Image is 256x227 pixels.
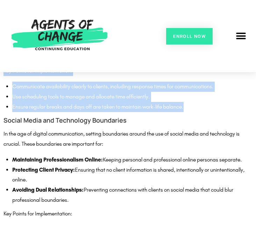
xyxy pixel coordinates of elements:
span: Enroll Now [173,34,206,39]
p: In the age of digital communication, setting boundaries around the use of social media and techno... [3,129,253,149]
li: Ensuring that no client information is shared, intentionally or unintentionally, online. [12,165,253,185]
li: Communicate availability clearly to clients, including response times for communications. [12,82,253,92]
li: Ensure regular breaks and days off are taken to maintain work-life balance. [12,102,253,112]
h4: Social Media and Technology Boundaries [3,115,253,125]
li: Preventing connections with clients on social media that could blur professional boundaries. [12,185,253,205]
div: Menu Toggle [233,28,249,44]
p: Key Points for Implementation: [3,209,253,219]
strong: Protecting Client Privacy: [12,166,75,173]
strong: Maintaining Professionalism Online: [12,156,103,163]
a: Enroll Now [166,28,213,44]
li: Use scheduling tools to manage and allocate time efficiently. [12,92,253,102]
li: Keeping personal and professional online personas separate. [12,155,253,165]
strong: Avoiding Dual Relationships: [12,186,84,193]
